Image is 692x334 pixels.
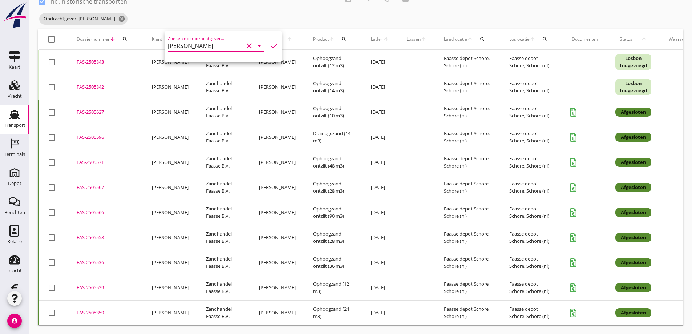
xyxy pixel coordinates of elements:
[615,108,651,117] div: Afgesloten
[501,250,563,275] td: Faasse depot Schore, Schore (nl)
[197,300,250,325] td: Zandhandel Faasse B.V.
[501,275,563,300] td: Faasse depot Schore, Schore (nl)
[435,125,501,150] td: Faasse depot Schore, Schore (nl)
[197,100,250,125] td: Zandhandel Faasse B.V.
[8,94,22,98] div: Vracht
[197,275,250,300] td: Zandhandel Faasse B.V.
[197,125,250,150] td: Zandhandel Faasse B.V.
[250,75,304,100] td: [PERSON_NAME]
[435,150,501,175] td: Faasse depot Schore, Schore (nl)
[362,250,398,275] td: [DATE]
[143,150,197,175] td: [PERSON_NAME]
[362,125,398,150] td: [DATE]
[77,59,134,66] div: FAS-2505843
[615,133,651,142] div: Afgesloten
[39,13,128,25] span: Opdrachtgever: [PERSON_NAME]
[250,50,304,75] td: [PERSON_NAME]
[362,75,398,100] td: [DATE]
[250,300,304,325] td: [PERSON_NAME]
[1,2,28,29] img: logo-small.a267ee39.svg
[110,36,116,42] i: arrow_downward
[77,209,134,216] div: FAS-2505566
[421,36,426,42] i: arrow_upward
[197,175,250,200] td: Zandhandel Faasse B.V.
[7,268,22,273] div: Inzicht
[304,175,362,200] td: Ophoogzand ontzilt (28 m3)
[444,36,467,43] span: Laadlocatie
[250,225,304,250] td: [PERSON_NAME]
[509,36,530,43] span: Loslocatie
[197,200,250,225] td: Zandhandel Faasse B.V.
[77,159,134,166] div: FAS-2505571
[435,300,501,325] td: Faasse depot Schore, Schore (nl)
[501,175,563,200] td: Faasse depot Schore, Schore (nl)
[615,283,651,293] div: Afgesloten
[250,125,304,150] td: [PERSON_NAME]
[4,123,25,128] div: Transport
[615,54,651,70] div: Losbon toegevoegd
[304,250,362,275] td: Ophoogzand ontzilt (36 m3)
[77,36,110,43] span: Dossiernummer
[362,200,398,225] td: [DATE]
[77,234,134,241] div: FAS-2505558
[143,175,197,200] td: [PERSON_NAME]
[304,150,362,175] td: Ophoogzand ontzilt (48 m3)
[615,36,637,43] span: Status
[8,181,21,186] div: Depot
[304,50,362,75] td: Ophoogzand ontzilt (12 m3)
[304,200,362,225] td: Ophoogzand ontzilt (90 m3)
[143,250,197,275] td: [PERSON_NAME]
[143,50,197,75] td: [PERSON_NAME]
[143,300,197,325] td: [PERSON_NAME]
[615,208,651,217] div: Afgesloten
[362,225,398,250] td: [DATE]
[362,275,398,300] td: [DATE]
[615,308,651,318] div: Afgesloten
[435,75,501,100] td: Faasse depot Schore, Schore (nl)
[313,36,329,43] span: Product
[501,225,563,250] td: Faasse depot Schore, Schore (nl)
[283,36,296,42] i: arrow_upward
[152,31,189,48] div: Klant
[435,50,501,75] td: Faasse depot Schore, Schore (nl)
[501,100,563,125] td: Faasse depot Schore, Schore (nl)
[197,250,250,275] td: Zandhandel Faasse B.V.
[406,36,421,43] span: Lossen
[143,200,197,225] td: [PERSON_NAME]
[371,36,383,43] span: Laden
[143,75,197,100] td: [PERSON_NAME]
[501,50,563,75] td: Faasse depot Schore, Schore (nl)
[304,75,362,100] td: Ophoogzand ontzilt (14 m3)
[4,152,25,157] div: Terminals
[615,183,651,192] div: Afgesloten
[479,36,485,42] i: search
[118,15,125,23] i: cancel
[143,275,197,300] td: [PERSON_NAME]
[304,225,362,250] td: Ophoogzand ontzilt (28 m3)
[7,239,22,244] div: Relatie
[77,284,134,291] div: FAS-2505529
[435,200,501,225] td: Faasse depot Schore, Schore (nl)
[362,100,398,125] td: [DATE]
[615,79,651,95] div: Losbon toegevoegd
[637,36,651,42] i: arrow_upward
[383,36,389,42] i: arrow_upward
[530,36,535,42] i: arrow_upward
[501,200,563,225] td: Faasse depot Schore, Schore (nl)
[542,36,548,42] i: search
[7,314,22,328] i: account_circle
[9,65,20,69] div: Kaart
[341,36,347,42] i: search
[615,258,651,267] div: Afgesloten
[250,100,304,125] td: [PERSON_NAME]
[143,100,197,125] td: [PERSON_NAME]
[435,275,501,300] td: Faasse depot Schore, Schore (nl)
[501,125,563,150] td: Faasse depot Schore, Schore (nl)
[143,225,197,250] td: [PERSON_NAME]
[615,233,651,242] div: Afgesloten
[362,50,398,75] td: [DATE]
[501,150,563,175] td: Faasse depot Schore, Schore (nl)
[197,50,250,75] td: Zandhandel Faasse B.V.
[615,158,651,167] div: Afgesloten
[255,41,264,50] i: arrow_drop_down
